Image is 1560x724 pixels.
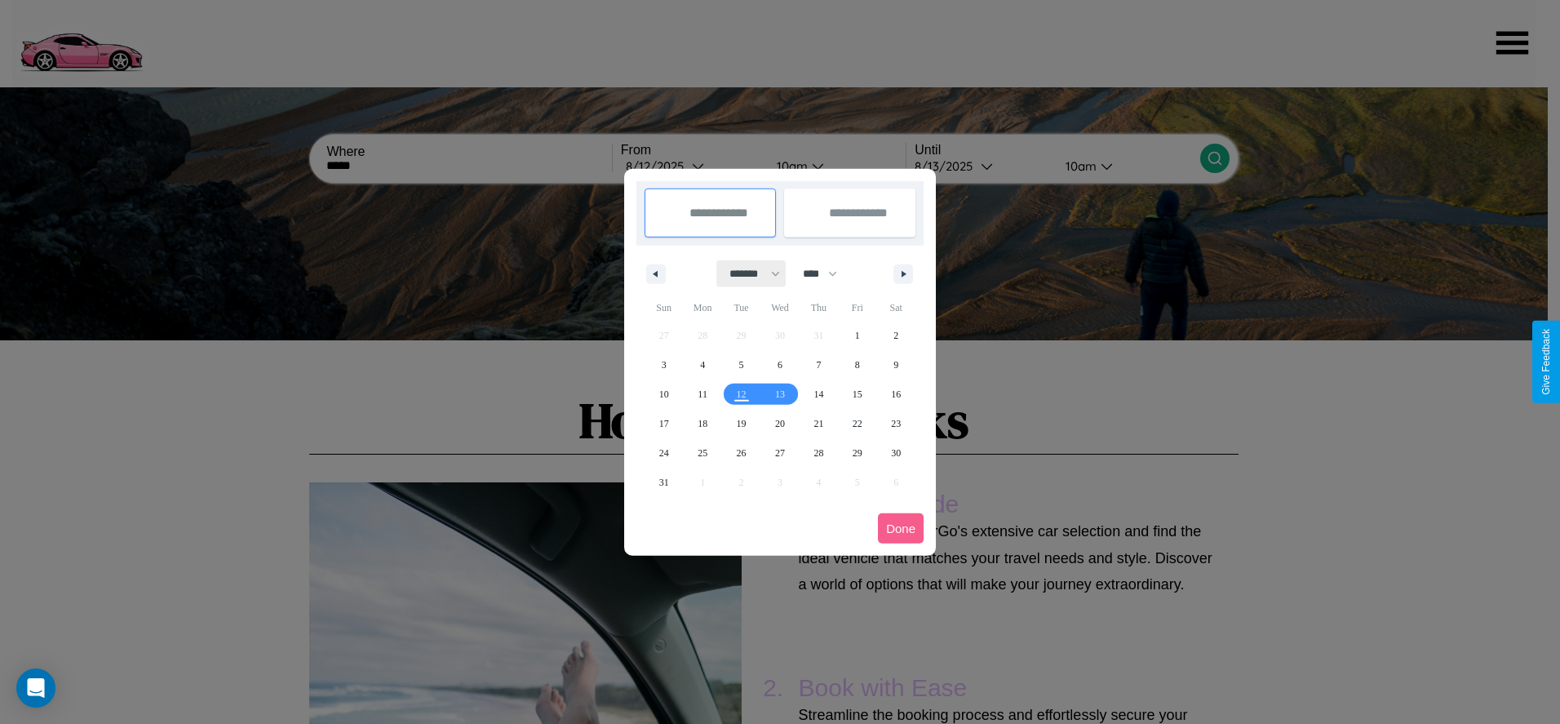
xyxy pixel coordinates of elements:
[813,380,823,409] span: 14
[838,321,876,350] button: 1
[855,321,860,350] span: 1
[737,438,747,468] span: 26
[800,380,838,409] button: 14
[800,295,838,321] span: Thu
[16,668,55,708] div: Open Intercom Messenger
[683,380,721,409] button: 11
[659,409,669,438] span: 17
[659,380,669,409] span: 10
[1540,329,1552,395] div: Give Feedback
[778,350,782,380] span: 6
[722,438,760,468] button: 26
[891,438,901,468] span: 30
[737,380,747,409] span: 12
[700,350,705,380] span: 4
[800,409,838,438] button: 21
[722,409,760,438] button: 19
[877,295,915,321] span: Sat
[645,295,683,321] span: Sun
[722,380,760,409] button: 12
[813,438,823,468] span: 28
[816,350,821,380] span: 7
[760,409,799,438] button: 20
[891,380,901,409] span: 16
[853,409,862,438] span: 22
[659,468,669,497] span: 31
[722,295,760,321] span: Tue
[737,409,747,438] span: 19
[775,409,785,438] span: 20
[760,295,799,321] span: Wed
[853,380,862,409] span: 15
[659,438,669,468] span: 24
[838,409,876,438] button: 22
[645,350,683,380] button: 3
[855,350,860,380] span: 8
[877,409,915,438] button: 23
[800,438,838,468] button: 28
[800,350,838,380] button: 7
[698,438,707,468] span: 25
[893,321,898,350] span: 2
[838,350,876,380] button: 8
[838,295,876,321] span: Fri
[760,350,799,380] button: 6
[877,321,915,350] button: 2
[877,380,915,409] button: 16
[877,438,915,468] button: 30
[645,468,683,497] button: 31
[645,380,683,409] button: 10
[662,350,667,380] span: 3
[813,409,823,438] span: 21
[775,438,785,468] span: 27
[683,295,721,321] span: Mon
[645,409,683,438] button: 17
[739,350,744,380] span: 5
[698,409,707,438] span: 18
[698,380,707,409] span: 11
[838,380,876,409] button: 15
[683,438,721,468] button: 25
[893,350,898,380] span: 9
[683,409,721,438] button: 18
[722,350,760,380] button: 5
[891,409,901,438] span: 23
[878,513,924,544] button: Done
[683,350,721,380] button: 4
[645,438,683,468] button: 24
[760,438,799,468] button: 27
[853,438,862,468] span: 29
[760,380,799,409] button: 13
[775,380,785,409] span: 13
[877,350,915,380] button: 9
[838,438,876,468] button: 29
